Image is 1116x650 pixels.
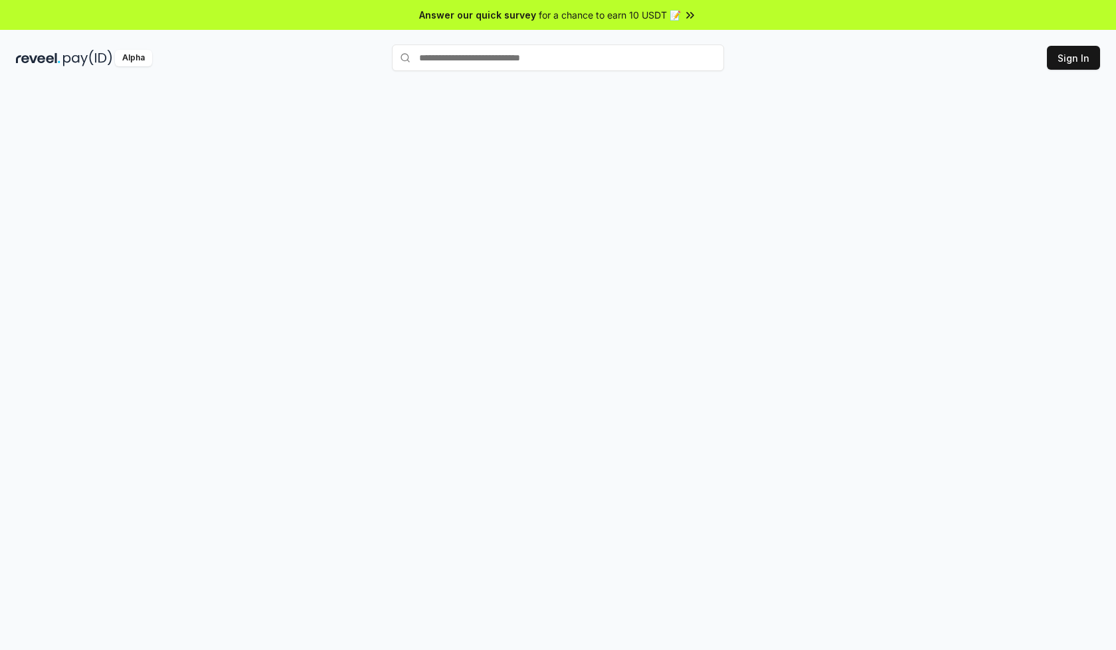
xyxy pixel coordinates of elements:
[539,8,681,22] span: for a chance to earn 10 USDT 📝
[115,50,152,66] div: Alpha
[419,8,536,22] span: Answer our quick survey
[16,50,60,66] img: reveel_dark
[1047,46,1100,70] button: Sign In
[63,50,112,66] img: pay_id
